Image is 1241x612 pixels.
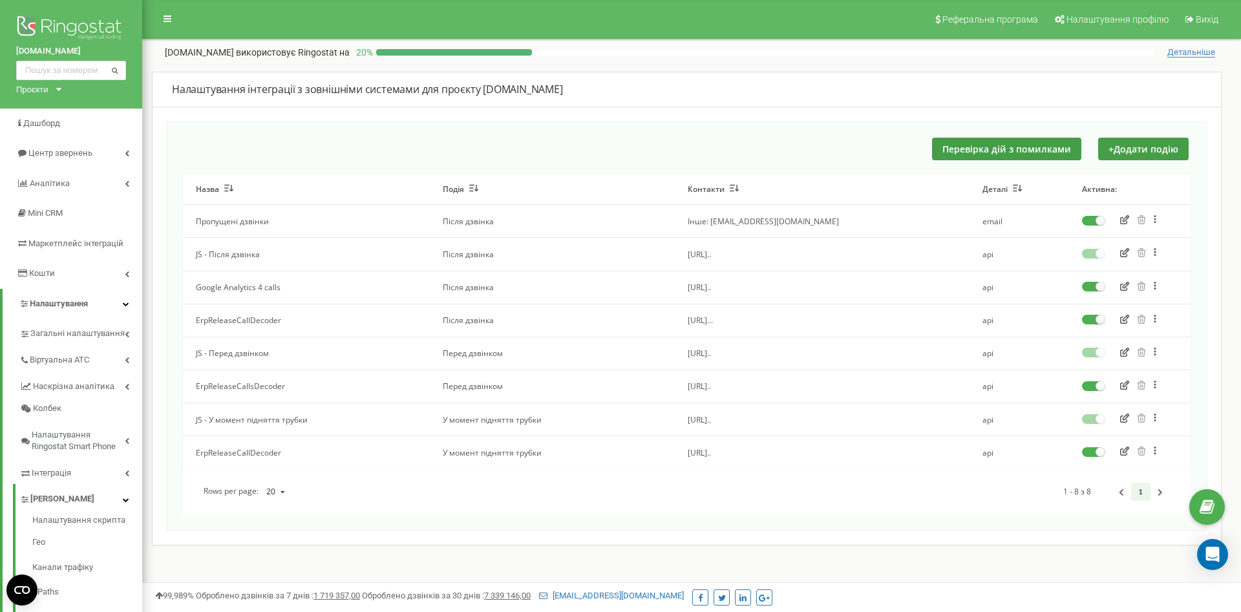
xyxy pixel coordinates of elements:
td: JS - Після дзвінка [183,238,430,271]
td: JS - Перед дзвінком [183,337,430,370]
a: [DOMAIN_NAME] [16,45,126,58]
div: Rows per page: [204,481,292,501]
p: 20 % [350,46,376,59]
span: Віртуальна АТС [30,354,89,366]
td: ErpReleaseCallDecoder [183,436,430,469]
div: 1 - 8 з 8 [1063,483,1170,501]
span: 99,989% [155,591,194,600]
td: У момент підняття трубки [430,403,675,436]
span: Загальні налаштування [30,328,125,340]
span: Детальніше [1167,47,1215,58]
u: 1 719 357,00 [313,591,360,600]
a: XPaths [32,580,142,605]
a: Наскрізна аналітика [19,372,142,398]
td: api [970,337,1069,370]
span: Налаштування профілю [1066,14,1169,25]
span: Mini CRM [28,208,63,218]
p: [DOMAIN_NAME] [165,46,350,59]
td: api [970,403,1069,436]
td: JS - У момент підняття трубки [183,403,430,436]
td: api [970,370,1069,403]
span: [URL].. [688,249,711,260]
td: Перед дзвінком [430,337,675,370]
button: Деталі [982,184,1022,195]
td: Перед дзвінком [430,370,675,403]
a: Віртуальна АТС [19,345,142,372]
button: Open CMP widget [6,575,37,606]
span: [URL]... [688,315,713,326]
a: Налаштування скрипта [32,514,142,530]
span: Наскрізна аналітика [33,381,114,393]
button: +Додати подію [1098,138,1189,160]
a: Налаштування Ringostat Smart Phone [19,420,142,458]
td: api [970,304,1069,337]
span: Маркетплейс інтеграцій [28,238,123,248]
td: ErpReleaseCallDecoder [183,304,430,337]
button: Назва [196,184,233,195]
td: api [970,271,1069,304]
span: [URL].. [688,447,711,458]
span: Колбек [33,403,61,415]
td: Після дзвінка [430,304,675,337]
div: Open Intercom Messenger [1197,539,1228,570]
img: Ringostat logo [16,13,126,45]
td: Google Analytics 4 calls [183,271,430,304]
a: Інтеграція [19,458,142,485]
span: Центр звернень [28,148,92,158]
a: [EMAIL_ADDRESS][DOMAIN_NAME] [539,591,684,600]
span: Інтеграція [32,467,71,480]
span: Кошти [29,268,55,278]
a: 1 [1131,483,1151,501]
td: Після дзвінка [430,271,675,304]
td: api [970,436,1069,469]
div: Pagination Navigation [1112,483,1170,501]
span: Аналiтика [30,178,70,188]
u: 7 339 146,00 [484,591,531,600]
a: Загальні налаштування [19,319,142,345]
td: Після дзвінка [430,205,675,238]
a: Канали трафіку [32,555,142,580]
td: У момент підняття трубки [430,436,675,469]
button: Подія [443,184,478,195]
td: email [970,205,1069,238]
span: [URL].. [688,414,711,425]
a: Колбек [19,397,142,420]
div: Проєкти [16,83,48,96]
span: Налаштування Ringostat Smart Phone [32,429,125,453]
button: Перевірка дій з помилками [932,138,1081,160]
td: Після дзвінка [430,238,675,271]
td: Пропущені дзвінки [183,205,430,238]
div: Налаштування інтеграції з зовнішніми системами для проєкту [DOMAIN_NAME] [172,82,1202,97]
span: Оброблено дзвінків за 7 днів : [196,591,360,600]
td: Інше: [EMAIL_ADDRESS][DOMAIN_NAME] [675,205,970,238]
a: [PERSON_NAME] [19,484,142,511]
span: Дашборд [23,118,60,128]
span: [PERSON_NAME] [30,493,94,505]
span: Реферальна програма [942,14,1038,25]
span: [URL].. [688,348,711,359]
span: Оброблено дзвінків за 30 днів : [362,591,531,600]
button: Контакти [688,184,739,195]
span: Вихід [1196,14,1218,25]
span: [URL].. [688,381,711,392]
a: Гео [32,530,142,555]
td: ErpReleaseCallsDecoder [183,370,430,403]
span: Налаштування [30,299,88,308]
button: Активна: [1082,184,1117,195]
input: Пошук за номером [16,61,126,80]
span: [URL].. [688,282,711,293]
a: Налаштування [3,289,142,319]
span: використовує Ringostat на [236,47,350,58]
div: 20 [266,488,275,496]
td: api [970,238,1069,271]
